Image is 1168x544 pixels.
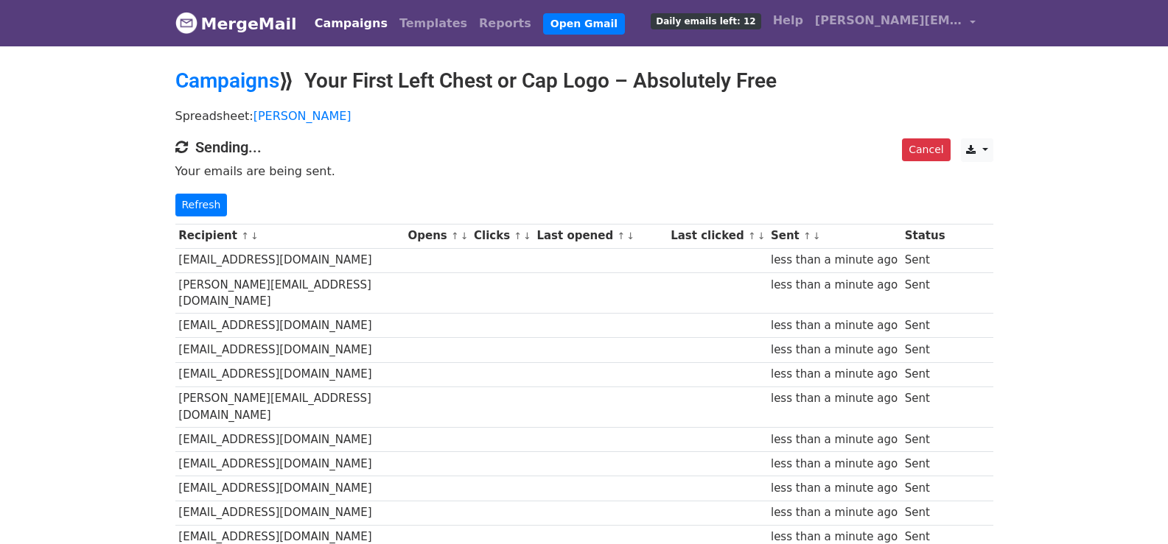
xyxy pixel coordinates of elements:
td: Sent [901,452,948,476]
a: ↑ [514,230,522,241]
td: [EMAIL_ADDRESS][DOMAIN_NAME] [175,476,405,501]
td: Sent [901,272,948,314]
div: less than a minute ago [771,317,898,334]
th: Last clicked [667,224,767,248]
td: [EMAIL_ADDRESS][DOMAIN_NAME] [175,314,405,338]
td: Sent [901,314,948,338]
a: Daily emails left: 12 [645,6,766,35]
th: Opens [405,224,471,248]
td: [EMAIL_ADDRESS][DOMAIN_NAME] [175,362,405,386]
a: ↓ [523,230,531,241]
div: less than a minute ago [771,480,898,497]
a: Templates [394,9,473,38]
a: [PERSON_NAME][EMAIL_ADDRESS][DOMAIN_NAME] [809,6,982,40]
td: Sent [901,428,948,452]
a: ↓ [461,230,469,241]
a: ↓ [626,230,634,241]
div: less than a minute ago [771,342,898,358]
th: Sent [767,224,901,248]
p: Spreadsheet: [175,108,993,124]
div: less than a minute ago [771,504,898,521]
a: Campaigns [175,68,279,93]
td: [EMAIL_ADDRESS][DOMAIN_NAME] [175,501,405,525]
a: Open Gmail [543,13,625,35]
td: [EMAIL_ADDRESS][DOMAIN_NAME] [175,338,405,362]
td: [PERSON_NAME][EMAIL_ADDRESS][DOMAIN_NAME] [175,386,405,428]
div: less than a minute ago [771,456,898,473]
p: Your emails are being sent. [175,163,993,179]
th: Recipient [175,224,405,248]
a: ↑ [617,230,625,241]
a: ↑ [803,230,811,241]
a: [PERSON_NAME] [253,109,352,123]
td: [EMAIL_ADDRESS][DOMAIN_NAME] [175,248,405,272]
a: Help [767,6,809,35]
td: [EMAIL_ADDRESS][DOMAIN_NAME] [175,428,405,452]
td: [EMAIL_ADDRESS][DOMAIN_NAME] [175,452,405,476]
div: less than a minute ago [771,431,898,448]
a: MergeMail [175,8,297,39]
a: ↑ [748,230,756,241]
div: less than a minute ago [771,366,898,383]
a: Reports [473,9,537,38]
td: Sent [901,501,948,525]
a: ↓ [758,230,766,241]
a: ↓ [251,230,259,241]
img: MergeMail logo [175,12,197,34]
th: Last opened [534,224,668,248]
td: [PERSON_NAME][EMAIL_ADDRESS][DOMAIN_NAME] [175,272,405,314]
td: Sent [901,338,948,362]
td: Sent [901,476,948,501]
th: Clicks [470,224,533,248]
a: ↓ [813,230,821,241]
h2: ⟫ Your First Left Chest or Cap Logo – Absolutely Free [175,68,993,93]
span: Daily emails left: 12 [651,13,760,29]
div: less than a minute ago [771,277,898,294]
th: Status [901,224,948,248]
a: Campaigns [309,9,394,38]
a: Cancel [902,138,950,161]
a: Refresh [175,194,228,216]
td: Sent [901,248,948,272]
span: [PERSON_NAME][EMAIL_ADDRESS][DOMAIN_NAME] [815,12,962,29]
td: Sent [901,386,948,428]
td: Sent [901,362,948,386]
div: less than a minute ago [771,252,898,269]
a: ↑ [241,230,249,241]
a: ↑ [451,230,459,241]
h4: Sending... [175,138,993,156]
div: less than a minute ago [771,390,898,407]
